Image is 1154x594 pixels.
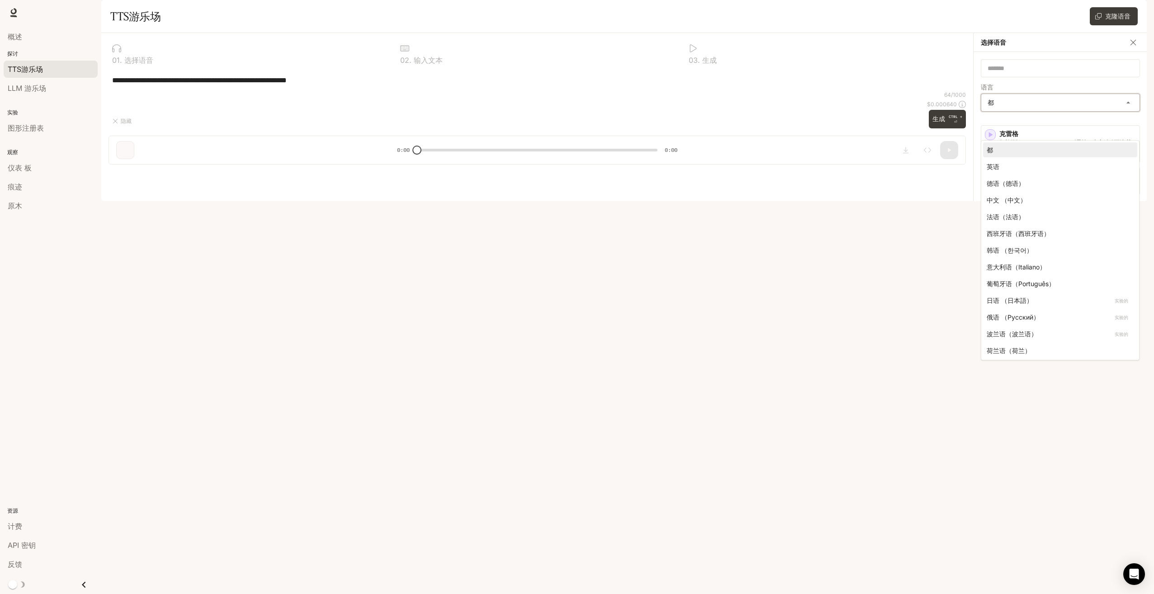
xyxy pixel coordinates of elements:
div: 中文 （中文） [987,195,1130,205]
div: 西班牙语（西班牙语） [987,229,1130,238]
p: 实验的 [1113,297,1130,305]
div: 法语（法语） [987,212,1130,222]
font: 俄语 （Русский） [987,312,1040,322]
div: 英语 [987,162,1130,171]
font: 波兰语（波兰语） [987,329,1037,339]
p: 实验的 [1113,330,1130,338]
p: 实验的 [1113,313,1130,321]
div: 葡萄牙语（Português） [987,279,1130,288]
div: 韩语 （한국어） [987,245,1130,255]
div: 意大利语（Italiano） [987,262,1130,272]
font: 日语 （日本語） [987,296,1033,305]
div: 荷兰语（荷兰） [987,346,1130,355]
div: 都 [987,145,1130,155]
div: 德语（德语） [987,179,1130,188]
